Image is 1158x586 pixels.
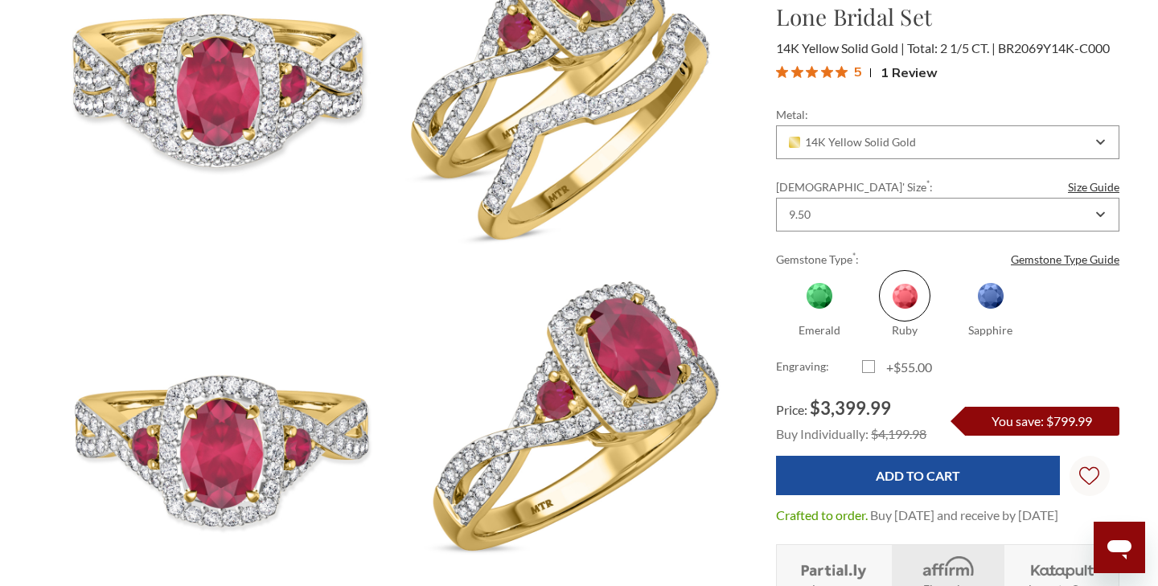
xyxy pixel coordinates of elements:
a: Size Guide [1068,178,1119,195]
span: Ruby [892,323,918,337]
span: BR2069Y14K-C000 [998,40,1110,55]
span: You save: $799.99 [992,413,1092,428]
iframe: Button to launch messaging window [1094,522,1145,573]
img: Katapult [1026,555,1098,580]
label: Metal: [776,106,1119,123]
span: Emerald [799,323,840,337]
span: Total: 2 1/5 CT. [907,40,996,55]
label: Engraving: [776,358,862,377]
dt: Crafted to order. [776,506,868,525]
span: Buy Individually: [776,426,868,441]
span: Ruby [879,270,930,322]
span: Sapphire [965,270,1016,322]
a: Gemstone Type Guide [1011,251,1119,268]
svg: Wish Lists [1079,416,1099,536]
label: Gemstone Type : [776,251,1119,268]
div: 9.50 [789,208,811,221]
span: $4,199.98 [871,426,926,441]
label: [DEMOGRAPHIC_DATA]' Size : [776,178,1119,195]
span: 5 [854,61,862,81]
img: Layaway [798,555,870,580]
span: $3,399.99 [810,397,891,419]
span: 14K Yellow Solid Gold [789,136,916,149]
div: Combobox [776,198,1119,232]
span: 1 Review [881,60,938,84]
span: 14K Yellow Solid Gold [776,40,905,55]
img: Affirm [912,555,984,580]
span: Sapphire [968,323,1012,337]
label: +$55.00 [862,358,948,377]
div: Combobox [776,125,1119,159]
a: Wish Lists [1070,456,1110,496]
span: Emerald [794,270,845,322]
button: Rated 5 out of 5 stars from 1 reviews. Jump to reviews. [776,60,938,84]
dd: Buy [DATE] and receive by [DATE] [870,506,1058,525]
span: Price: [776,402,807,417]
input: Add to Cart [776,456,1059,495]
